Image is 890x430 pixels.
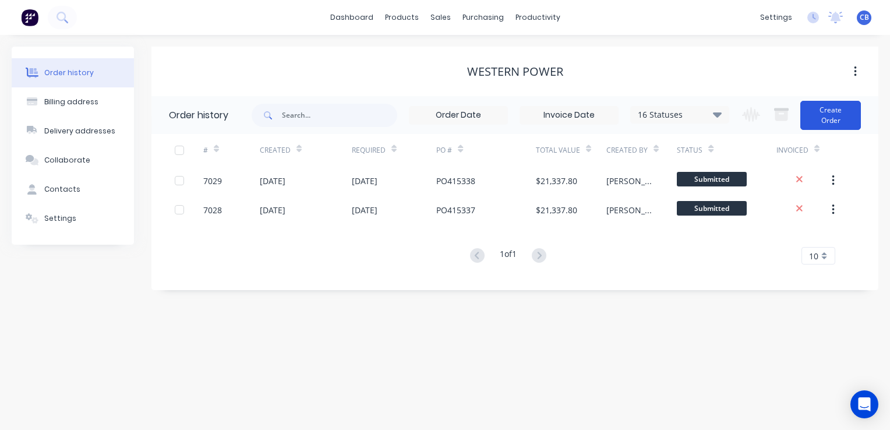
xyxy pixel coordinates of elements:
div: sales [425,9,457,26]
div: # [203,145,208,156]
div: productivity [510,9,566,26]
div: Billing address [44,97,98,107]
div: [DATE] [352,175,377,187]
div: Western Power [467,65,563,79]
button: Create Order [800,101,861,130]
div: purchasing [457,9,510,26]
div: 16 Statuses [631,108,729,121]
div: Invoiced [776,145,808,156]
button: Delivery addresses [12,117,134,146]
button: Order history [12,58,134,87]
div: [DATE] [352,204,377,216]
div: products [379,9,425,26]
div: PO415337 [436,204,475,216]
div: Order history [169,108,228,122]
input: Search... [282,104,397,127]
input: Invoice Date [520,107,618,124]
div: settings [754,9,798,26]
div: Created [260,145,291,156]
div: 7029 [203,175,222,187]
div: Status [677,134,776,166]
input: Order Date [409,107,507,124]
button: Collaborate [12,146,134,175]
div: [DATE] [260,175,285,187]
div: # [203,134,260,166]
div: 7028 [203,204,222,216]
div: $21,337.80 [536,204,577,216]
img: Factory [21,9,38,26]
div: Created [260,134,352,166]
div: Order history [44,68,94,78]
button: Billing address [12,87,134,117]
span: Submitted [677,172,747,186]
div: [PERSON_NAME] [606,175,654,187]
div: Created By [606,134,677,166]
div: Total Value [536,134,606,166]
div: 1 of 1 [500,248,517,265]
div: Total Value [536,145,580,156]
div: Collaborate [44,155,90,165]
div: Settings [44,213,76,224]
div: Invoiced [776,134,833,166]
div: Contacts [44,184,80,195]
button: Settings [12,204,134,233]
div: [DATE] [260,204,285,216]
div: Delivery addresses [44,126,115,136]
div: Required [352,145,386,156]
button: Contacts [12,175,134,204]
span: 10 [809,250,818,262]
div: PO415338 [436,175,475,187]
div: Open Intercom Messenger [850,390,878,418]
div: [PERSON_NAME] [606,204,654,216]
div: $21,337.80 [536,175,577,187]
div: PO # [436,145,452,156]
span: CB [860,12,869,23]
a: dashboard [324,9,379,26]
div: Created By [606,145,648,156]
div: PO # [436,134,535,166]
span: Submitted [677,201,747,216]
div: Status [677,145,702,156]
div: Required [352,134,437,166]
